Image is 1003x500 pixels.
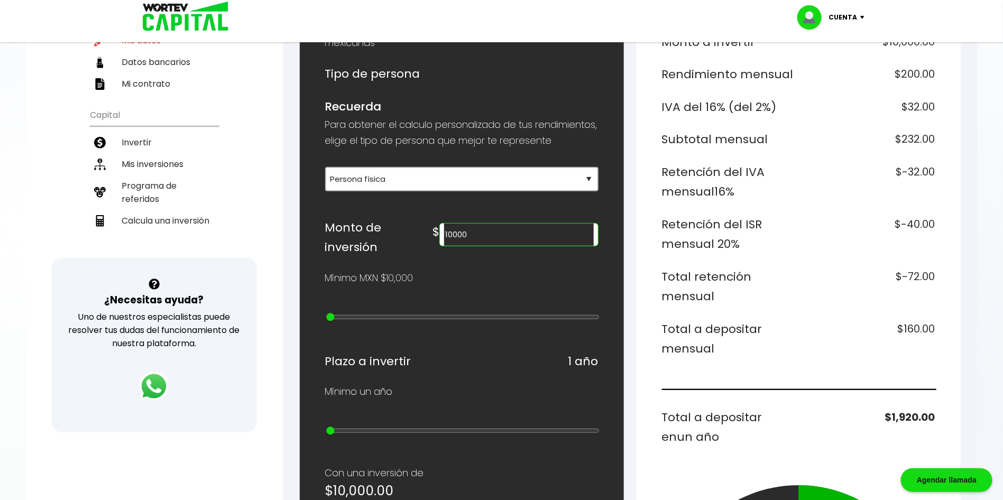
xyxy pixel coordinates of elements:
[829,10,858,25] p: Cuenta
[803,215,935,254] h6: $-40.00
[90,51,218,73] a: Datos bancarios
[139,372,169,401] img: logos_whatsapp-icon.242b2217.svg
[90,1,218,95] ul: Perfil
[803,162,935,202] h6: $-32.00
[94,215,106,227] img: calculadora-icon.17d418c4.svg
[90,153,218,175] a: Mis inversiones
[90,103,218,258] ul: Capital
[94,187,106,198] img: recomiendanos-icon.9b8e9327.svg
[94,78,106,90] img: contrato-icon.f2db500c.svg
[803,267,935,307] h6: $-72.00
[858,16,872,19] img: icon-down
[94,159,106,170] img: inversiones-icon.6695dc30.svg
[90,132,218,153] a: Invertir
[104,292,204,308] h3: ¿Necesitas ayuda?
[325,351,411,372] h6: Plazo a invertir
[662,267,795,307] h6: Total retención mensual
[803,129,935,150] h6: $232.00
[325,465,599,481] p: Con una inversión de
[433,222,439,242] h6: $
[94,137,106,149] img: invertir-icon.b3b967d7.svg
[803,319,935,359] h6: $160.00
[94,57,106,68] img: datos-icon.10cf9172.svg
[325,218,433,257] h6: Monto de inversión
[662,97,795,117] h6: IVA del 16% (del 2%)
[662,64,795,85] h6: Rendimiento mensual
[803,64,935,85] h6: $200.00
[90,210,218,232] a: Calcula una inversión
[803,408,935,447] h6: $1,920.00
[797,5,829,30] img: profile-image
[90,73,218,95] a: Mi contrato
[325,117,599,149] p: Para obtener el calculo personalizado de tus rendimientos, elige el tipo de persona que mejor te ...
[90,175,218,210] a: Programa de referidos
[65,310,243,350] p: Uno de nuestros especialistas puede resolver tus dudas del funcionamiento de nuestra plataforma.
[325,64,599,84] h6: Tipo de persona
[325,384,393,400] p: Mínimo un año
[662,408,795,447] h6: Total a depositar en un año
[325,270,413,286] p: Mínimo MXN $10,000
[901,468,992,492] div: Agendar llamada
[662,319,795,359] h6: Total a depositar mensual
[662,129,795,150] h6: Subtotal mensual
[662,162,795,202] h6: Retención del IVA mensual 16%
[568,351,599,372] h6: 1 año
[662,215,795,254] h6: Retención del ISR mensual 20%
[325,97,599,117] h6: Recuerda
[803,97,935,117] h6: $32.00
